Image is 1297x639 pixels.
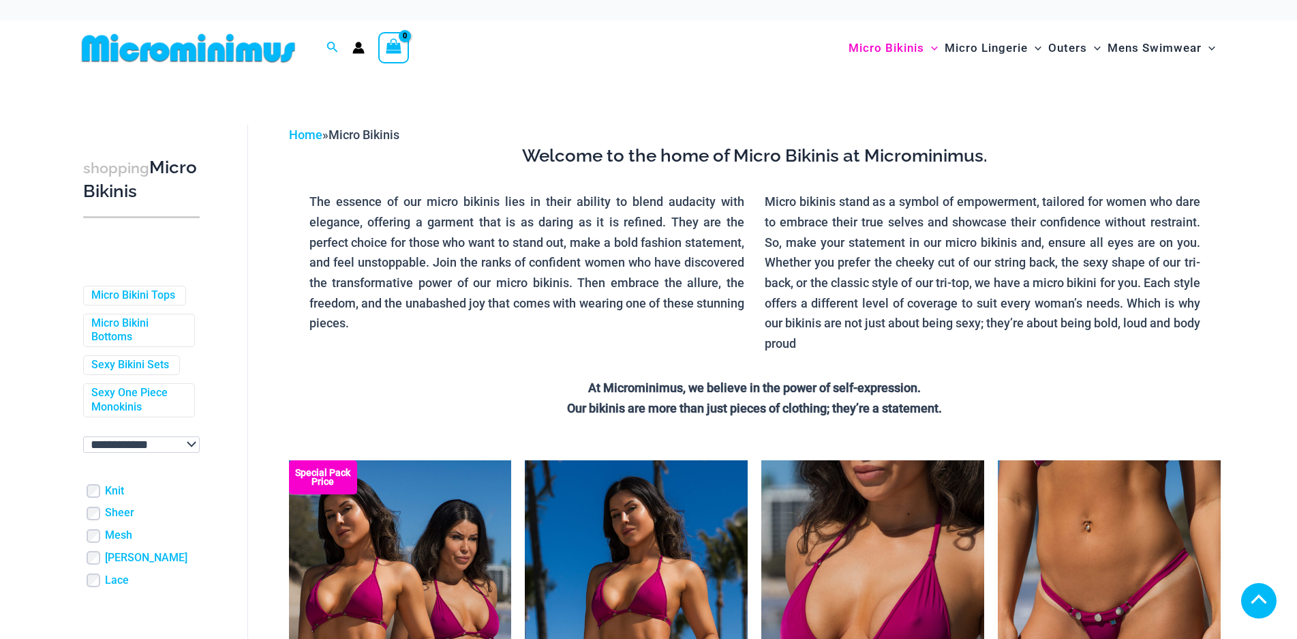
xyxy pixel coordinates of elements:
strong: Our bikinis are more than just pieces of clothing; they’re a statement. [567,401,942,415]
a: View Shopping Cart, empty [378,32,410,63]
nav: Site Navigation [843,25,1221,71]
span: Micro Bikinis [849,31,924,65]
span: Menu Toggle [1202,31,1215,65]
h3: Welcome to the home of Micro Bikinis at Microminimus. [299,145,1210,168]
a: Search icon link [326,40,339,57]
span: Mens Swimwear [1108,31,1202,65]
a: Sexy Bikini Sets [91,358,169,372]
a: Micro BikinisMenu ToggleMenu Toggle [845,27,941,69]
span: shopping [83,160,149,177]
p: The essence of our micro bikinis lies in their ability to blend audacity with elegance, offering ... [309,192,745,333]
a: [PERSON_NAME] [105,551,187,565]
a: Lace [105,574,129,588]
a: OutersMenu ToggleMenu Toggle [1045,27,1104,69]
a: Micro LingerieMenu ToggleMenu Toggle [941,27,1045,69]
span: Menu Toggle [924,31,938,65]
span: Menu Toggle [1028,31,1041,65]
b: Special Pack Price [289,469,357,486]
span: » [289,128,399,142]
a: Micro Bikini Tops [91,288,175,303]
a: Mesh [105,529,132,543]
a: Account icon link [352,42,365,54]
a: Sexy One Piece Monokinis [91,386,184,415]
select: wpc-taxonomy-pa_color-745982 [83,436,200,453]
a: Sheer [105,506,134,520]
p: Micro bikinis stand as a symbol of empowerment, tailored for women who dare to embrace their true... [765,192,1200,354]
span: Micro Lingerie [945,31,1028,65]
strong: At Microminimus, we believe in the power of self-expression. [588,381,921,395]
h3: Micro Bikinis [83,156,200,203]
span: Outers [1048,31,1087,65]
a: Home [289,128,322,142]
span: Micro Bikinis [329,128,399,142]
a: Mens SwimwearMenu ToggleMenu Toggle [1104,27,1219,69]
img: MM SHOP LOGO FLAT [76,33,301,63]
a: Micro Bikini Bottoms [91,316,184,345]
a: Knit [105,484,124,499]
span: Menu Toggle [1087,31,1101,65]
